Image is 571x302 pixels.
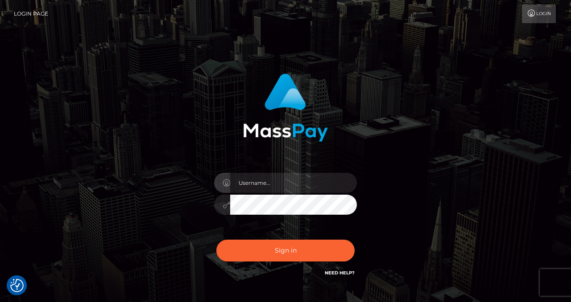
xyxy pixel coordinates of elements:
[14,4,48,23] a: Login Page
[10,279,24,292] button: Consent Preferences
[243,73,328,142] img: MassPay Login
[10,279,24,292] img: Revisit consent button
[522,4,556,23] a: Login
[230,173,357,193] input: Username...
[216,240,355,261] button: Sign in
[325,270,355,276] a: Need Help?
